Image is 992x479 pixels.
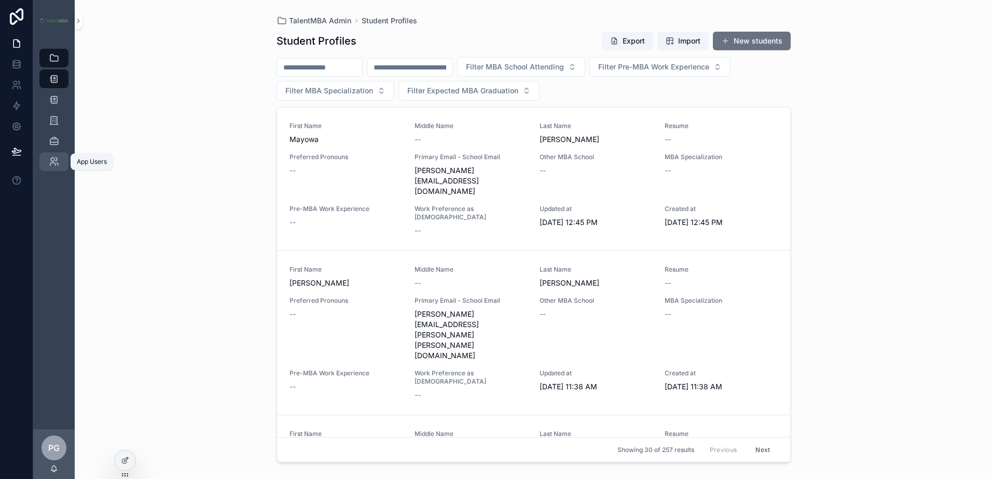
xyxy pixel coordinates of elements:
span: [DATE] 11:38 AM [665,382,777,392]
span: Resume [665,265,777,274]
a: First NameMayowaMiddle Name--Last Name[PERSON_NAME]Resume--Preferred Pronouns--Primary Email - Sc... [277,107,790,251]
span: [DATE] 12:45 PM [540,217,652,228]
button: New students [713,32,791,50]
span: [PERSON_NAME] [540,278,652,288]
span: Primary Email - School Email [415,297,527,305]
span: -- [665,309,671,319]
h1: Student Profiles [277,34,356,48]
a: Student Profiles [362,16,417,26]
span: Filter Pre-MBA Work Experience [598,62,709,72]
span: Work Preference as [DEMOGRAPHIC_DATA] [415,369,527,386]
span: [DATE] 12:45 PM [665,217,777,228]
span: Filter Expected MBA Graduation [407,86,518,96]
div: App Users [77,158,107,166]
button: Select Button [398,81,540,101]
span: Showing 30 of 257 results [617,446,694,454]
span: Created at [665,369,777,377]
span: [PERSON_NAME] [290,278,402,288]
button: Select Button [277,81,394,101]
span: [PERSON_NAME][EMAIL_ADDRESS][DOMAIN_NAME] [415,165,527,196]
span: PG [48,442,60,454]
span: Middle Name [415,265,527,274]
span: [PERSON_NAME][EMAIL_ADDRESS][PERSON_NAME][PERSON_NAME][DOMAIN_NAME] [415,309,527,361]
span: Middle Name [415,430,527,438]
img: App logo [39,18,68,23]
button: Select Button [589,57,731,77]
span: Updated at [540,205,652,213]
span: -- [290,165,296,176]
span: [PERSON_NAME] [540,134,652,145]
span: Preferred Pronouns [290,297,402,305]
span: -- [665,134,671,145]
span: -- [540,309,546,319]
span: -- [415,134,421,145]
button: Select Button [457,57,585,77]
span: Resume [665,430,777,438]
span: MBA Specialization [665,153,777,161]
span: Other MBA School [540,297,652,305]
span: Filter MBA Specialization [285,86,373,96]
span: -- [415,278,421,288]
div: scrollable content [33,41,75,185]
span: -- [665,278,671,288]
span: Last Name [540,265,652,274]
span: First Name [290,122,402,130]
span: -- [290,217,296,228]
span: First Name [290,265,402,274]
button: Export [602,32,653,50]
span: Filter MBA School Attending [466,62,564,72]
span: Middle Name [415,122,527,130]
span: Work Preference as [DEMOGRAPHIC_DATA] [415,205,527,221]
span: -- [415,390,421,400]
span: Updated at [540,369,652,377]
span: Last Name [540,122,652,130]
span: First Name [290,430,402,438]
span: Mayowa [290,134,402,145]
a: First Name[PERSON_NAME]Middle Name--Last Name[PERSON_NAME]Resume--Preferred Pronouns--Primary Ema... [277,251,790,415]
span: -- [290,309,296,319]
span: Last Name [540,430,652,438]
span: Pre-MBA Work Experience [290,205,402,213]
span: Preferred Pronouns [290,153,402,161]
span: -- [540,165,546,176]
a: TalentMBA Admin [277,16,351,26]
span: Primary Email - School Email [415,153,527,161]
button: Next [748,442,777,458]
span: [DATE] 11:38 AM [540,382,652,392]
span: -- [290,382,296,392]
span: -- [415,226,421,236]
span: Pre-MBA Work Experience [290,369,402,377]
span: -- [665,165,671,176]
span: TalentMBA Admin [289,16,351,26]
button: Import [657,32,709,50]
span: Resume [665,122,777,130]
span: Other MBA School [540,153,652,161]
span: MBA Specialization [665,297,777,305]
span: Created at [665,205,777,213]
span: Import [678,36,700,46]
